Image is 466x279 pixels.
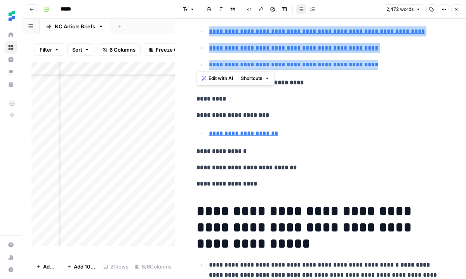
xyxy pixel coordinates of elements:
button: 2,472 words [383,4,424,14]
a: NC Article Briefs [40,19,110,34]
button: Help + Support [5,263,17,276]
a: Browse [5,41,17,54]
a: Home [5,29,17,41]
button: Add 10 Rows [62,260,100,273]
span: 2,472 words [386,6,414,13]
span: Edit with AI [209,75,233,82]
button: Freeze Columns [144,43,201,56]
button: Workspace: Ten Speed [5,6,17,26]
a: Insights [5,54,17,66]
span: Filter [40,46,52,54]
span: Sort [72,46,82,54]
div: 6/6 Columns [132,260,175,273]
span: Shortcuts [241,75,263,82]
a: Usage [5,251,17,263]
button: Filter [35,43,64,56]
span: Add 10 Rows [74,263,96,270]
div: 21 Rows [100,260,132,273]
span: Freeze Columns [156,46,196,54]
button: Add Row [31,260,62,273]
span: 6 Columns [110,46,136,54]
img: Ten Speed Logo [5,9,19,23]
a: Opportunities [5,66,17,78]
button: 6 Columns [97,43,141,56]
a: Your Data [5,78,17,91]
button: Edit with AI [198,73,236,83]
a: Settings [5,239,17,251]
span: Add Row [43,263,57,270]
button: Shortcuts [238,73,273,83]
button: Sort [67,43,94,56]
div: NC Article Briefs [55,23,95,30]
